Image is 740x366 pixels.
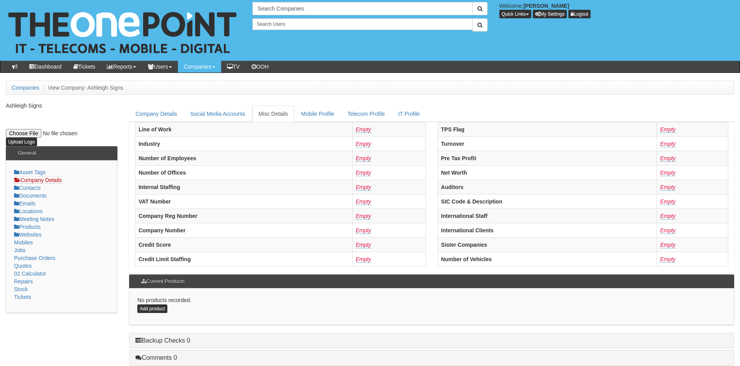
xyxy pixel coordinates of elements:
[438,194,657,209] th: SIC Code & Description
[392,106,426,122] a: IT Profile
[14,247,26,253] a: Jobs
[129,288,734,325] div: No products recorded.
[660,256,676,263] a: Empty
[135,223,353,237] th: Company Number
[438,122,657,136] th: TPS Flag
[14,278,33,285] a: Repairs
[135,252,353,266] th: Credit Limit Staffing
[246,61,275,72] a: OOH
[14,216,54,222] a: Meeting Notes
[356,126,371,133] a: Empty
[438,136,657,151] th: Turnover
[14,185,41,191] a: Contacts
[6,138,37,146] input: Upload Logo
[252,106,294,122] a: Misc Details
[6,102,117,110] p: Ashleigh Signs
[356,213,371,219] a: Empty
[137,304,167,313] a: Add product
[14,224,41,230] a: Products
[356,155,371,162] a: Empty
[660,170,676,176] a: Empty
[356,198,371,205] a: Empty
[438,252,657,266] th: Number of Vehicles
[438,165,657,180] th: Net Worth
[41,84,123,92] li: View Company: Ashleigh Signs
[14,193,47,199] a: Documents
[14,255,55,261] a: Purchase Orders
[135,136,353,151] th: Industry
[660,126,676,133] a: Empty
[660,213,676,219] a: Empty
[135,165,353,180] th: Number of Offices
[533,10,567,18] a: My Settings
[14,271,46,277] a: 02 Calculator
[14,294,31,300] a: Tickets
[660,184,676,191] a: Empty
[14,200,35,207] a: Emails
[137,275,188,288] h3: Current Products
[660,242,676,248] a: Empty
[14,208,43,214] a: Locations
[438,151,657,165] th: Pre Tax Profit
[252,2,472,15] input: Search Companies
[178,61,221,72] a: Companies
[660,227,676,234] a: Empty
[660,155,676,162] a: Empty
[438,223,657,237] th: International Clients
[356,227,371,234] a: Empty
[356,141,371,147] a: Empty
[135,194,353,209] th: VAT Number
[499,10,531,18] button: Quick Links
[14,177,62,184] a: Company Details
[14,147,40,160] h3: General
[221,61,246,72] a: TV
[129,106,183,122] a: Company Details
[356,170,371,176] a: Empty
[101,61,142,72] a: Reports
[135,151,353,165] th: Number of Employees
[14,263,32,269] a: Quotes
[12,85,39,91] a: Companies
[67,61,101,72] a: Tickets
[135,180,353,194] th: Internal Staffing
[660,141,676,147] a: Empty
[135,354,177,361] a: Comments 0
[14,169,46,175] a: Asset Tags
[493,2,740,18] div: Welcome,
[14,239,33,246] a: Mobiles
[356,242,371,248] a: Empty
[568,10,591,18] a: Logout
[438,209,657,223] th: International Staff
[14,232,41,238] a: Websites
[14,286,28,292] a: Stock
[142,61,178,72] a: Users
[341,106,391,122] a: Telecom Profile
[356,256,371,263] a: Empty
[135,209,353,223] th: Company Reg Number
[135,337,190,344] a: Backup Checks 0
[135,237,353,252] th: Credit Score
[438,180,657,194] th: Auditors
[524,3,569,9] b: [PERSON_NAME]
[295,106,341,122] a: Mobile Profile
[184,106,252,122] a: Social Media Accounts
[660,198,676,205] a: Empty
[438,237,657,252] th: Sister Companies
[23,61,67,72] a: Dashboard
[356,184,371,191] a: Empty
[252,18,472,30] input: Search Users
[135,122,353,136] th: Line of Work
